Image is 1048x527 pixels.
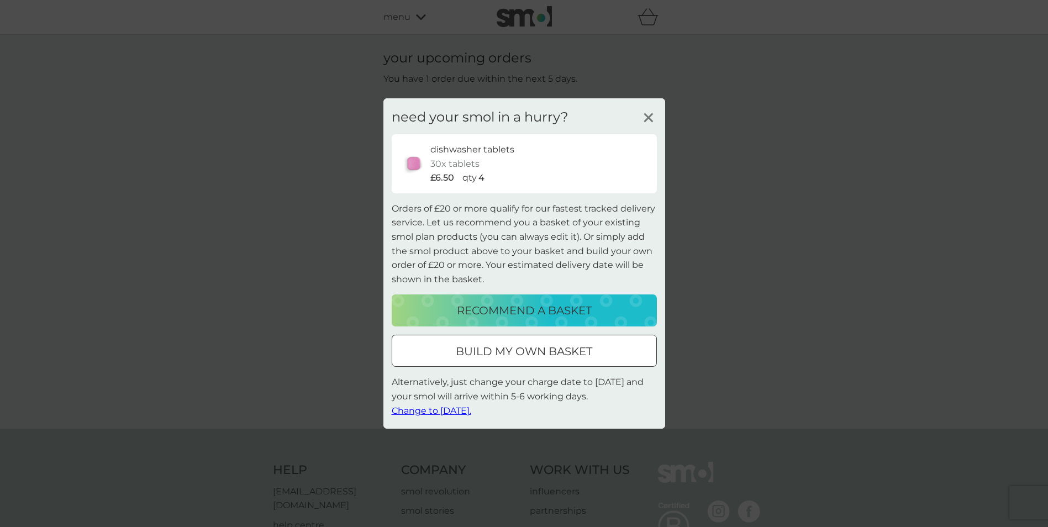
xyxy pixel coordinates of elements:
[430,143,514,157] p: dishwasher tablets
[462,171,477,185] p: qty
[392,202,657,287] p: Orders of £20 or more qualify for our fastest tracked delivery service. Let us recommend you a ba...
[392,294,657,326] button: recommend a basket
[392,403,471,418] button: Change to [DATE].
[392,109,568,125] h3: need your smol in a hurry?
[392,335,657,367] button: build my own basket
[456,342,592,360] p: build my own basket
[430,157,480,171] p: 30x tablets
[392,375,657,418] p: Alternatively, just change your charge date to [DATE] and your smol will arrive within 5-6 workin...
[392,405,471,415] span: Change to [DATE].
[430,171,454,185] p: £6.50
[478,171,484,185] p: 4
[457,302,592,319] p: recommend a basket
